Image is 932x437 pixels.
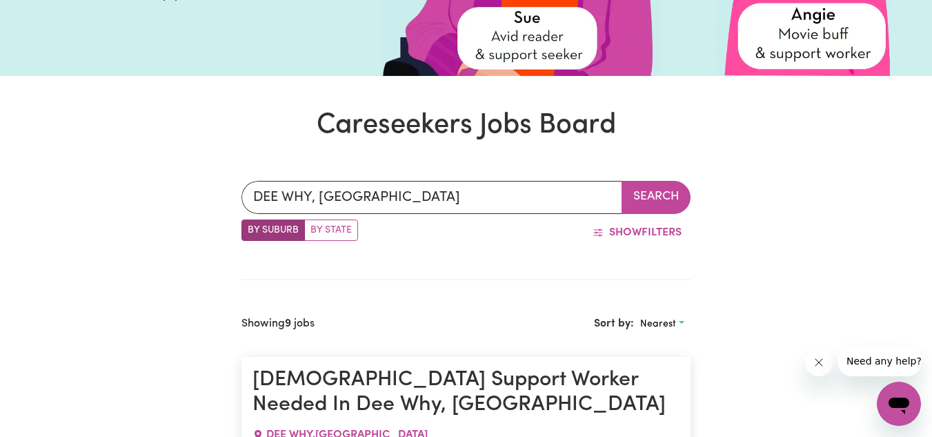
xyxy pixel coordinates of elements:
[8,10,83,21] span: Need any help?
[805,349,833,376] iframe: Cerrar mensaje
[241,220,305,241] label: Search by suburb/post code
[252,368,680,418] h1: [DEMOGRAPHIC_DATA] Support Worker Needed In Dee Why, [GEOGRAPHIC_DATA]
[877,382,921,426] iframe: Botón para iniciar la ventana de mensajería
[241,318,315,331] h2: Showing jobs
[241,181,623,214] input: Enter a suburb or postcode
[622,181,691,214] button: Search
[640,319,676,329] span: Nearest
[285,318,291,329] b: 9
[304,220,358,241] label: Search by state
[838,346,921,376] iframe: Mensaje de la compañía
[584,220,691,246] button: ShowFilters
[594,318,634,329] span: Sort by:
[609,227,642,238] span: Show
[634,313,691,335] button: Sort search results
